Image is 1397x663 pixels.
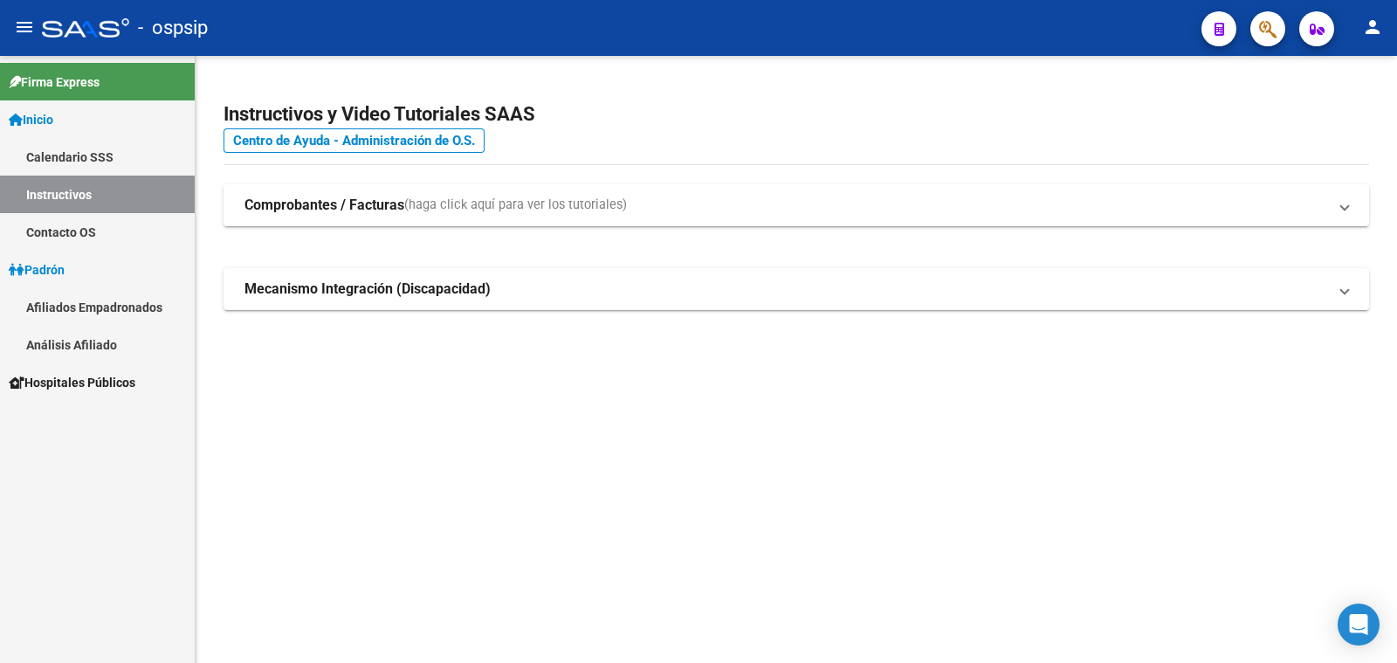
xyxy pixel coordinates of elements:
span: Padrón [9,260,65,280]
mat-icon: menu [14,17,35,38]
span: Inicio [9,110,53,129]
strong: Mecanismo Integración (Discapacidad) [244,280,491,299]
span: Hospitales Públicos [9,373,135,392]
h2: Instructivos y Video Tutoriales SAAS [224,98,1369,131]
mat-expansion-panel-header: Mecanismo Integración (Discapacidad) [224,268,1369,310]
mat-expansion-panel-header: Comprobantes / Facturas(haga click aquí para ver los tutoriales) [224,184,1369,226]
strong: Comprobantes / Facturas [244,196,404,215]
span: - ospsip [138,9,208,47]
mat-icon: person [1362,17,1383,38]
a: Centro de Ayuda - Administración de O.S. [224,128,485,153]
span: Firma Express [9,73,100,92]
div: Open Intercom Messenger [1338,604,1380,646]
span: (haga click aquí para ver los tutoriales) [404,196,627,215]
